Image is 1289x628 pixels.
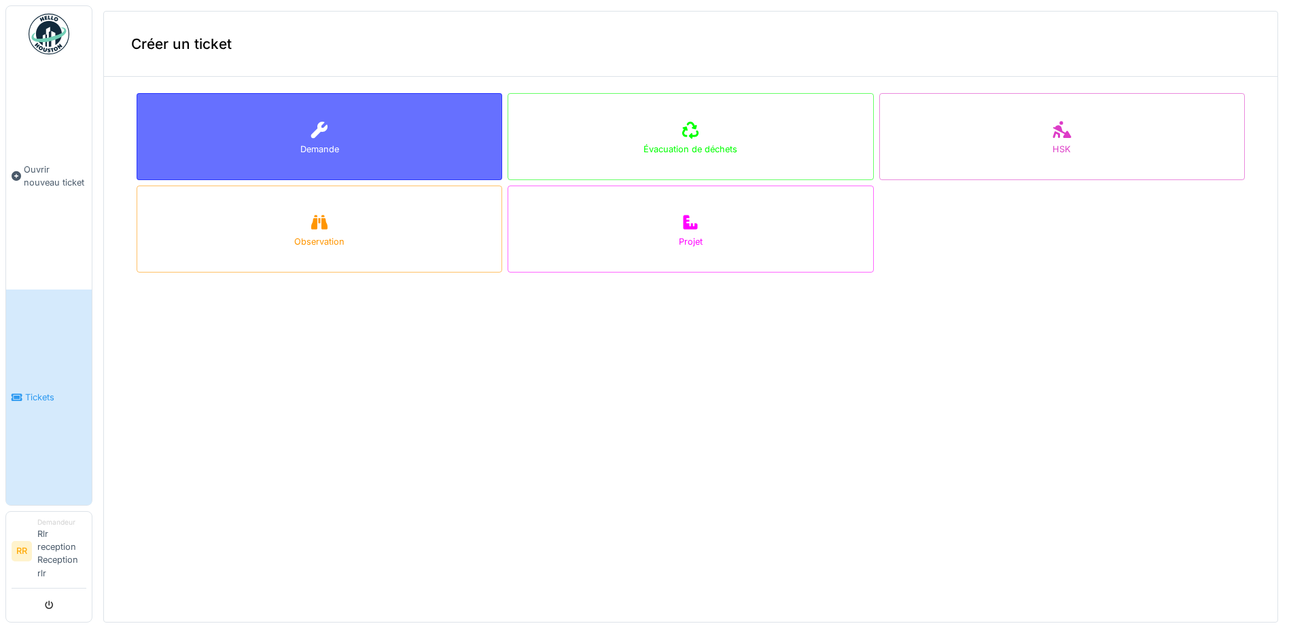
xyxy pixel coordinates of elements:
a: Tickets [6,290,92,504]
a: RR DemandeurRlr reception Reception rlr [12,517,86,589]
div: Demande [300,143,339,156]
div: Demandeur [37,517,86,527]
li: RR [12,541,32,561]
img: Badge_color-CXgf-gQk.svg [29,14,69,54]
span: Tickets [25,391,86,404]
div: Créer un ticket [104,12,1277,77]
div: Évacuation de déchets [643,143,737,156]
li: Rlr reception Reception rlr [37,517,86,585]
div: HSK [1053,143,1071,156]
div: Projet [679,235,703,248]
a: Ouvrir nouveau ticket [6,62,92,290]
span: Ouvrir nouveau ticket [24,163,86,189]
div: Observation [294,235,345,248]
